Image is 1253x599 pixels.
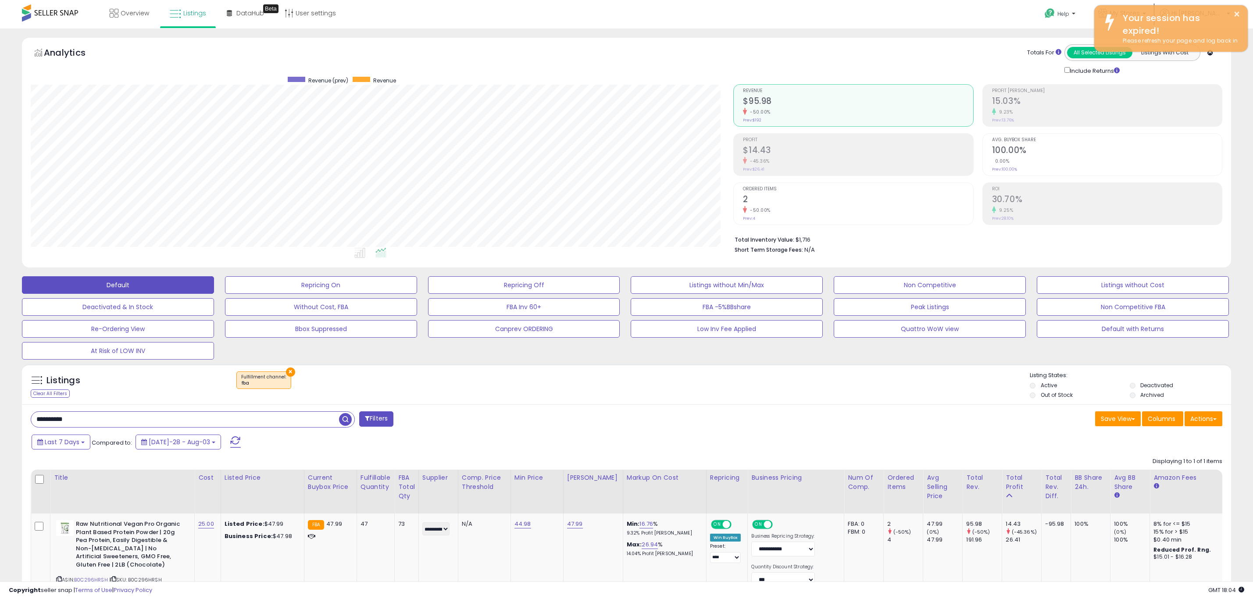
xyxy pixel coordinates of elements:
a: 44.98 [514,520,531,528]
th: CSV column name: cust_attr_1_Supplier [418,470,458,513]
button: Peak Listings [834,298,1026,316]
button: Bbox Suppressed [225,320,417,338]
button: Repricing On [225,276,417,294]
div: Clear All Filters [31,389,70,398]
div: 26.41 [1006,536,1041,544]
button: FBA Inv 60+ [428,298,620,316]
span: OFF [730,521,744,528]
span: DataHub [236,9,264,18]
span: ON [712,521,723,528]
button: Actions [1185,411,1222,426]
button: × [1233,9,1240,20]
button: Default with Returns [1037,320,1229,338]
div: 2 [887,520,923,528]
div: Amazon Fees [1153,473,1229,482]
small: (-50%) [972,528,990,535]
span: Fulfillment channel : [241,374,286,387]
button: Listings without Min/Max [631,276,823,294]
a: Terms of Use [75,586,112,594]
div: $0.40 min [1153,536,1226,544]
button: [DATE]-28 - Aug-03 [136,435,221,449]
button: Quattro WoW view [834,320,1026,338]
small: -50.00% [747,207,771,214]
a: 26.94 [642,540,658,549]
span: Last 7 Days [45,438,79,446]
button: Canprev ORDERING [428,320,620,338]
div: Markup on Cost [627,473,703,482]
small: Prev: $26.41 [743,167,764,172]
span: Profit [743,138,973,143]
span: Help [1057,10,1069,18]
b: Business Price: [225,532,273,540]
label: Quantity Discount Strategy: [751,564,815,570]
div: 15% for > $15 [1153,528,1226,536]
b: Total Inventory Value: [735,236,794,243]
b: Reduced Prof. Rng. [1153,546,1211,553]
span: ON [753,521,764,528]
b: Raw Nutritional Vegan Pro Organic Plant Based Protein Powder | 20g Pea Protein, Easily Digestible... [76,520,182,571]
span: Listings [183,9,206,18]
small: 9.23% [996,109,1013,115]
small: (-45.36%) [1012,528,1037,535]
div: Current Buybox Price [308,473,353,492]
div: Supplier [422,473,454,482]
div: Avg Selling Price [927,473,959,501]
label: Deactivated [1140,382,1173,389]
div: -95.98 [1045,520,1064,528]
h2: $95.98 [743,96,973,108]
a: Help [1038,1,1084,29]
div: $47.99 [225,520,297,528]
button: All Selected Listings [1067,47,1132,58]
div: Total Rev. [966,473,998,492]
span: Avg. Buybox Share [992,138,1222,143]
small: (0%) [1114,528,1126,535]
div: Comp. Price Threshold [462,473,507,492]
div: seller snap | | [9,586,152,595]
div: 4 [887,536,923,544]
div: Your session has expired! [1116,12,1241,37]
button: Default [22,276,214,294]
a: 47.99 [567,520,583,528]
span: [DATE]-28 - Aug-03 [149,438,210,446]
div: FBM: 0 [848,528,877,536]
span: Revenue (prev) [308,77,348,84]
div: 14.43 [1006,520,1041,528]
span: 47.99 [326,520,342,528]
div: Fulfillable Quantity [361,473,391,492]
small: 9.25% [996,207,1014,214]
div: Include Returns [1058,65,1130,75]
span: Revenue [743,89,973,93]
span: Revenue [373,77,396,84]
th: The percentage added to the cost of goods (COGS) that forms the calculator for Min & Max prices. [623,470,706,513]
small: Amazon Fees. [1153,482,1159,490]
button: Filters [359,411,393,427]
label: Out of Stock [1041,391,1073,399]
div: Listed Price [225,473,300,482]
div: Business Pricing [751,473,840,482]
div: % [627,520,700,536]
button: Deactivated & In Stock [22,298,214,316]
div: Title [54,473,191,482]
a: 16.76 [639,520,653,528]
h2: 15.03% [992,96,1222,108]
a: Privacy Policy [114,586,152,594]
small: (-50%) [893,528,911,535]
span: Compared to: [92,439,132,447]
div: Min Price [514,473,560,482]
div: Total Profit [1006,473,1038,492]
h2: 2 [743,194,973,206]
div: 47.99 [927,536,962,544]
small: Prev: 4 [743,216,755,221]
p: 14.04% Profit [PERSON_NAME] [627,551,700,557]
span: Overview [121,9,149,18]
div: 100% [1114,520,1149,528]
h5: Analytics [44,46,103,61]
span: Columns [1148,414,1175,423]
span: | SKU: B0C296HRSH [109,576,162,583]
button: Columns [1142,411,1183,426]
small: Prev: 100.00% [992,167,1017,172]
div: Please refresh your page and log back in [1116,37,1241,45]
p: Listing States: [1030,371,1231,380]
button: × [286,367,295,377]
button: Re-Ordering View [22,320,214,338]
